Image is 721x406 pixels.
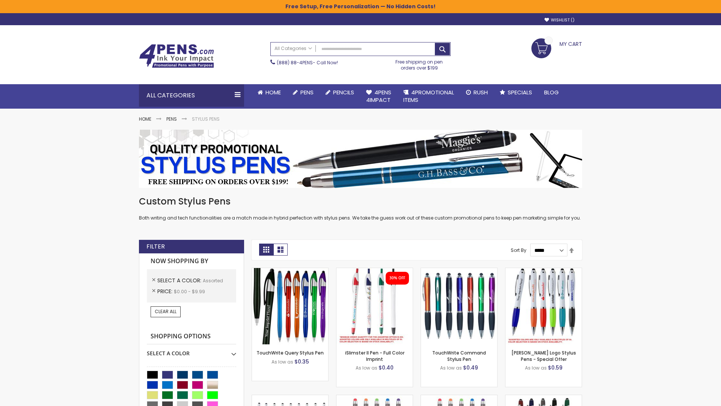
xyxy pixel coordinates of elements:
[259,244,273,256] strong: Grid
[147,329,236,345] strong: Shopping Options
[505,268,582,344] img: Kimberly Logo Stylus Pens-Assorted
[252,395,328,401] a: Stiletto Advertising Stylus Pens-Assorted
[494,84,538,101] a: Specials
[336,268,413,274] a: iSlimster II - Full Color-Assorted
[139,84,244,107] div: All Categories
[252,84,287,101] a: Home
[139,116,151,122] a: Home
[192,116,220,122] strong: Stylus Pens
[421,268,497,274] a: TouchWrite Command Stylus Pen-Assorted
[505,268,582,274] a: Kimberly Logo Stylus Pens-Assorted
[277,59,313,66] a: (888) 88-4PENS
[203,277,223,284] span: Assorted
[360,84,397,109] a: 4Pens4impact
[157,277,203,284] span: Select A Color
[336,395,413,401] a: Islander Softy Gel Pen with Stylus-Assorted
[397,84,460,109] a: 4PROMOTIONALITEMS
[147,344,236,357] div: Select A Color
[287,84,320,101] a: Pens
[463,364,478,371] span: $0.49
[271,42,316,55] a: All Categories
[157,288,174,295] span: Price
[139,195,582,221] div: Both writing and tech functionalities are a match made in hybrid perfection with stylus pens. We ...
[300,88,314,96] span: Pens
[166,116,177,122] a: Pens
[252,268,328,344] img: TouchWrite Query Stylus Pen-Assorted
[320,84,360,101] a: Pencils
[275,45,312,52] span: All Categories
[538,84,565,101] a: Blog
[146,242,165,251] strong: Filter
[147,253,236,269] strong: Now Shopping by
[345,350,404,362] a: iSlimster II Pen - Full Color Imprint
[379,364,394,371] span: $0.40
[440,365,462,371] span: As low as
[256,350,324,356] a: TouchWrite Query Stylus Pen
[336,268,413,344] img: iSlimster II - Full Color-Assorted
[544,88,559,96] span: Blog
[252,268,328,274] a: TouchWrite Query Stylus Pen-Assorted
[474,88,488,96] span: Rush
[174,288,205,295] span: $0.00 - $9.99
[403,88,454,104] span: 4PROMOTIONAL ITEMS
[139,195,582,208] h1: Custom Stylus Pens
[272,359,293,365] span: As low as
[277,59,338,66] span: - Call Now!
[388,56,451,71] div: Free shipping on pen orders over $199
[366,88,391,104] span: 4Pens 4impact
[525,365,547,371] span: As low as
[151,306,181,317] a: Clear All
[155,308,176,315] span: Clear All
[139,130,582,188] img: Stylus Pens
[508,88,532,96] span: Specials
[139,44,214,68] img: 4Pens Custom Pens and Promotional Products
[460,84,494,101] a: Rush
[421,395,497,401] a: Islander Softy Gel with Stylus - ColorJet Imprint-Assorted
[548,364,563,371] span: $0.59
[389,276,405,281] div: 30% OFF
[294,358,309,365] span: $0.35
[505,395,582,401] a: Custom Soft Touch® Metal Pens with Stylus-Assorted
[432,350,486,362] a: TouchWrite Command Stylus Pen
[265,88,281,96] span: Home
[545,17,575,23] a: Wishlist
[356,365,377,371] span: As low as
[511,247,526,253] label: Sort By
[421,268,497,344] img: TouchWrite Command Stylus Pen-Assorted
[333,88,354,96] span: Pencils
[511,350,576,362] a: [PERSON_NAME] Logo Stylus Pens - Special Offer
